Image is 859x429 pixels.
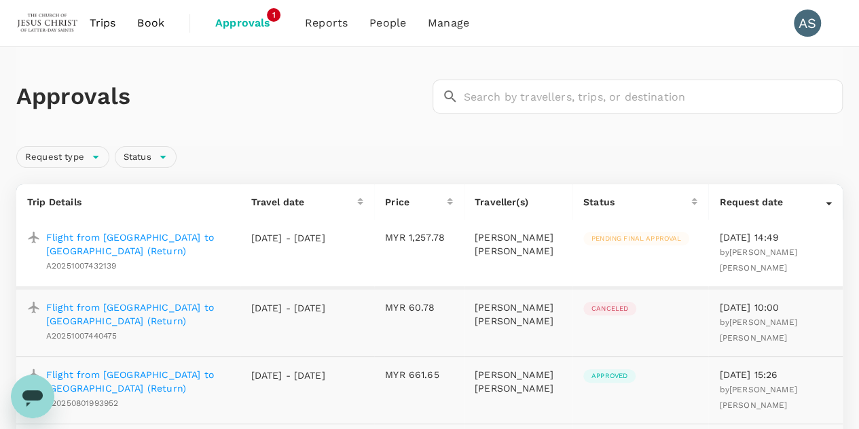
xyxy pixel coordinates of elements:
[115,146,177,168] div: Status
[719,385,797,410] span: by
[16,146,109,168] div: Request type
[719,195,826,209] div: Request date
[137,15,164,31] span: Book
[215,15,283,31] span: Approvals
[251,195,357,209] div: Travel date
[46,301,229,328] a: Flight from [GEOGRAPHIC_DATA] to [GEOGRAPHIC_DATA] (Return)
[17,151,92,164] span: Request type
[46,398,118,408] span: A20250801993952
[11,375,54,418] iframe: Button to launch messaging window
[475,195,562,209] p: Traveller(s)
[251,231,325,245] p: [DATE] - [DATE]
[464,80,843,114] input: Search by travellers, trips, or destination
[475,230,562,258] p: [PERSON_NAME] [PERSON_NAME]
[583,195,691,209] div: Status
[475,368,562,395] p: [PERSON_NAME] [PERSON_NAME]
[16,8,79,38] img: The Malaysian Church of Jesus Christ of Latter-day Saints
[27,195,229,209] p: Trip Details
[719,247,797,273] span: [PERSON_NAME] [PERSON_NAME]
[305,15,348,31] span: Reports
[428,15,469,31] span: Manage
[385,230,453,244] p: MYR 1,257.78
[46,261,116,271] span: A20251007432139
[385,195,447,209] div: Price
[251,368,325,382] p: [DATE] - [DATE]
[46,368,229,395] a: Flight from [GEOGRAPHIC_DATA] to [GEOGRAPHIC_DATA] (Return)
[719,368,832,381] p: [DATE] 15:26
[583,234,689,243] span: Pending final approval
[583,304,636,313] span: Canceled
[719,230,832,244] p: [DATE] 14:49
[385,368,453,381] p: MYR 661.65
[16,82,427,111] h1: Approvals
[719,247,797,273] span: by
[475,301,562,328] p: [PERSON_NAME] [PERSON_NAME]
[583,371,636,381] span: Approved
[115,151,160,164] span: Status
[90,15,116,31] span: Trips
[46,230,229,258] a: Flight from [GEOGRAPHIC_DATA] to [GEOGRAPHIC_DATA] (Return)
[719,318,797,343] span: by
[719,385,797,410] span: [PERSON_NAME] [PERSON_NAME]
[369,15,406,31] span: People
[251,301,325,315] p: [DATE] - [DATE]
[385,301,453,314] p: MYR 60.78
[46,331,117,341] span: A20251007440475
[719,318,797,343] span: [PERSON_NAME] [PERSON_NAME]
[719,301,832,314] p: [DATE] 10:00
[267,8,280,22] span: 1
[794,10,821,37] div: AS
